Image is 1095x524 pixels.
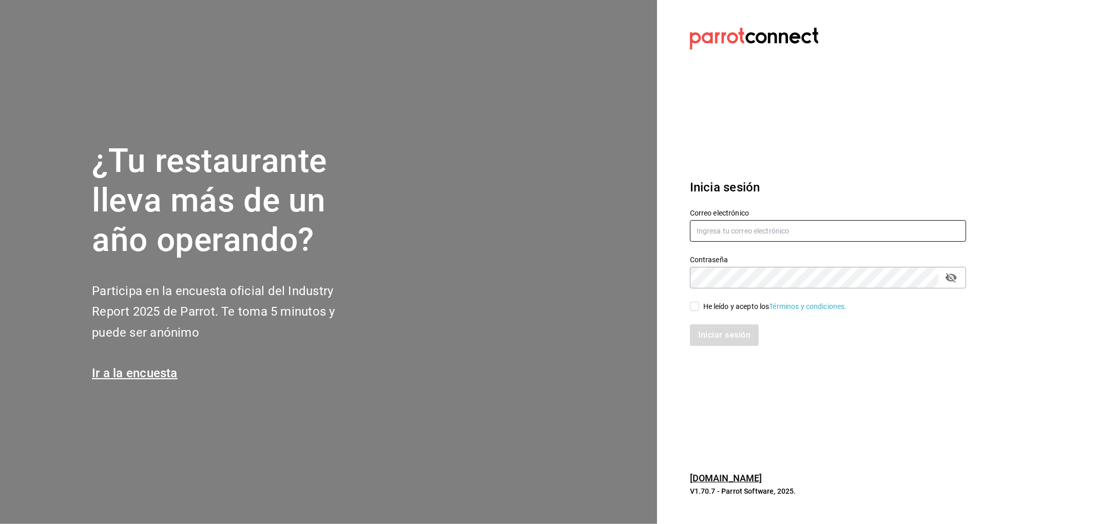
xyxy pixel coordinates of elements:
label: Correo electrónico [690,210,966,217]
a: [DOMAIN_NAME] [690,473,762,483]
h1: ¿Tu restaurante lleva más de un año operando? [92,142,369,260]
label: Contraseña [690,257,966,264]
h3: Inicia sesión [690,178,966,197]
div: He leído y acepto los [703,301,847,312]
p: V1.70.7 - Parrot Software, 2025. [690,486,966,496]
input: Ingresa tu correo electrónico [690,220,966,242]
a: Ir a la encuesta [92,366,178,380]
button: passwordField [943,269,960,286]
h2: Participa en la encuesta oficial del Industry Report 2025 de Parrot. Te toma 5 minutos y puede se... [92,281,369,343]
a: Términos y condiciones. [770,302,847,310]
